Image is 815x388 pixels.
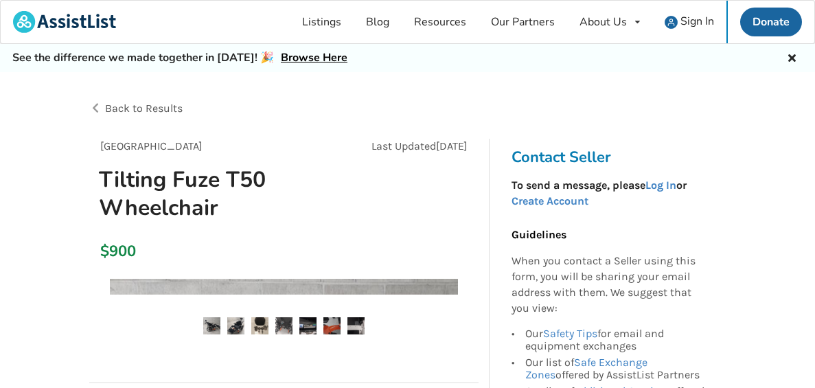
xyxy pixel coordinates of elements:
[227,317,244,334] img: tilting fuze t50 wheelchair-wheelchair-mobility-north vancouver-assistlist-listing
[203,317,220,334] img: tilting fuze t50 wheelchair-wheelchair-mobility-north vancouver-assistlist-listing
[88,166,356,222] h1: Tilting Fuze T50 Wheelchair
[680,14,714,29] span: Sign In
[354,1,402,43] a: Blog
[100,242,102,261] div: $900
[12,51,347,65] h5: See the difference we made together in [DATE]! 🎉
[347,317,365,334] img: tilting fuze t50 wheelchair-wheelchair-mobility-north vancouver-assistlist-listing
[512,148,715,167] h3: Contact Seller
[512,179,687,207] strong: To send a message, please or
[100,139,203,152] span: [GEOGRAPHIC_DATA]
[665,16,678,29] img: user icon
[13,11,116,33] img: assistlist-logo
[323,317,341,334] img: tilting fuze t50 wheelchair-wheelchair-mobility-north vancouver-assistlist-listing
[740,8,802,36] a: Donate
[512,228,566,241] b: Guidelines
[645,179,676,192] a: Log In
[543,327,597,340] a: Safety Tips
[479,1,567,43] a: Our Partners
[275,317,292,334] img: tilting fuze t50 wheelchair-wheelchair-mobility-north vancouver-assistlist-listing
[512,194,588,207] a: Create Account
[652,1,726,43] a: user icon Sign In
[402,1,479,43] a: Resources
[525,354,708,383] div: Our list of offered by AssistList Partners
[299,317,317,334] img: tilting fuze t50 wheelchair-wheelchair-mobility-north vancouver-assistlist-listing
[105,102,183,115] span: Back to Results
[251,317,268,334] img: tilting fuze t50 wheelchair-wheelchair-mobility-north vancouver-assistlist-listing
[525,356,647,381] a: Safe Exchange Zones
[525,328,708,354] div: Our for email and equipment exchanges
[579,16,627,27] div: About Us
[436,139,468,152] span: [DATE]
[371,139,436,152] span: Last Updated
[512,253,708,316] p: When you contact a Seller using this form, you will be sharing your email address with them. We s...
[281,50,347,65] a: Browse Here
[290,1,354,43] a: Listings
